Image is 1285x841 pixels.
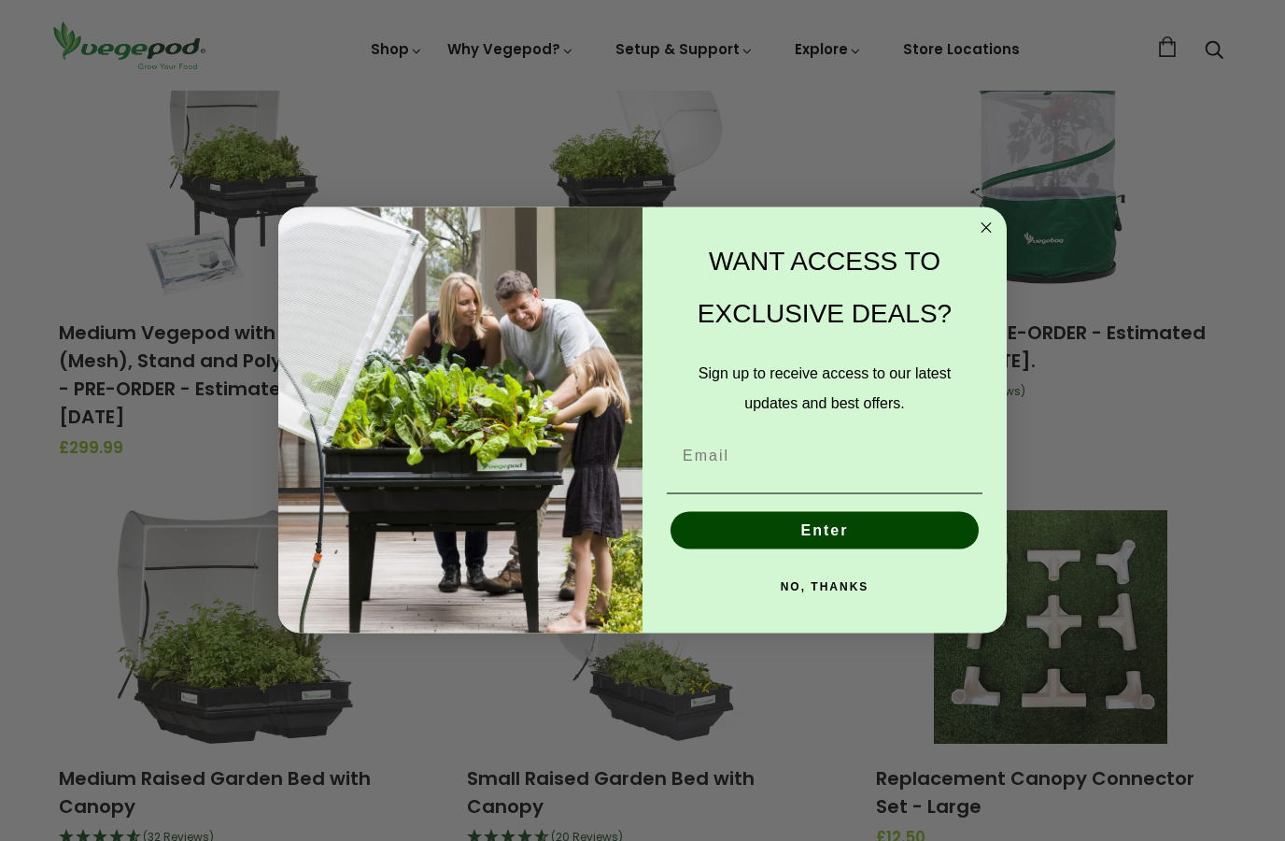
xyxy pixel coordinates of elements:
[278,207,642,634] img: e9d03583-1bb1-490f-ad29-36751b3212ff.jpeg
[667,437,982,475] input: Email
[667,493,982,494] img: underline
[975,217,997,239] button: Close dialog
[699,365,951,411] span: Sign up to receive access to our latest updates and best offers.
[671,512,979,549] button: Enter
[667,568,982,606] button: NO, THANKS
[698,247,952,328] span: WANT ACCESS TO EXCLUSIVE DEALS?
